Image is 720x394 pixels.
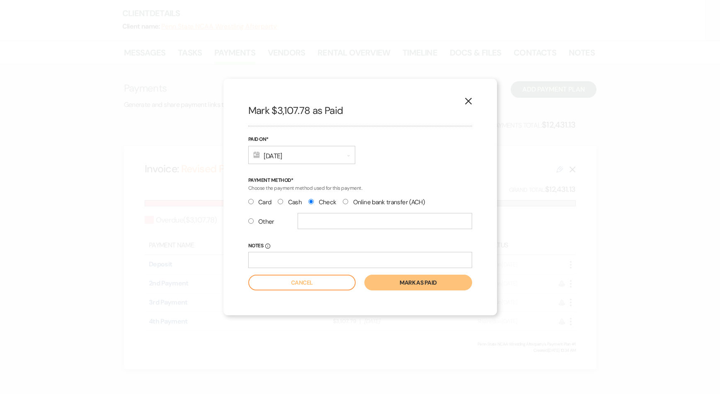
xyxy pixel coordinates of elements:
label: Online bank transfer (ACH) [343,197,425,208]
p: Payment Method* [248,176,472,184]
label: Cash [278,197,302,208]
input: Cash [278,199,283,204]
input: Other [248,218,254,224]
button: Mark as paid [364,275,472,290]
div: [DATE] [248,146,355,164]
input: Online bank transfer (ACH) [343,199,348,204]
button: Cancel [248,275,356,290]
label: Notes [248,242,472,251]
input: Check [308,199,314,204]
input: Card [248,199,254,204]
label: Card [248,197,272,208]
h2: Mark $3,107.78 as Paid [248,104,472,118]
label: Paid On* [248,135,355,144]
label: Check [308,197,336,208]
span: Choose the payment method used for this payment. [248,185,362,191]
label: Other [248,216,274,227]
